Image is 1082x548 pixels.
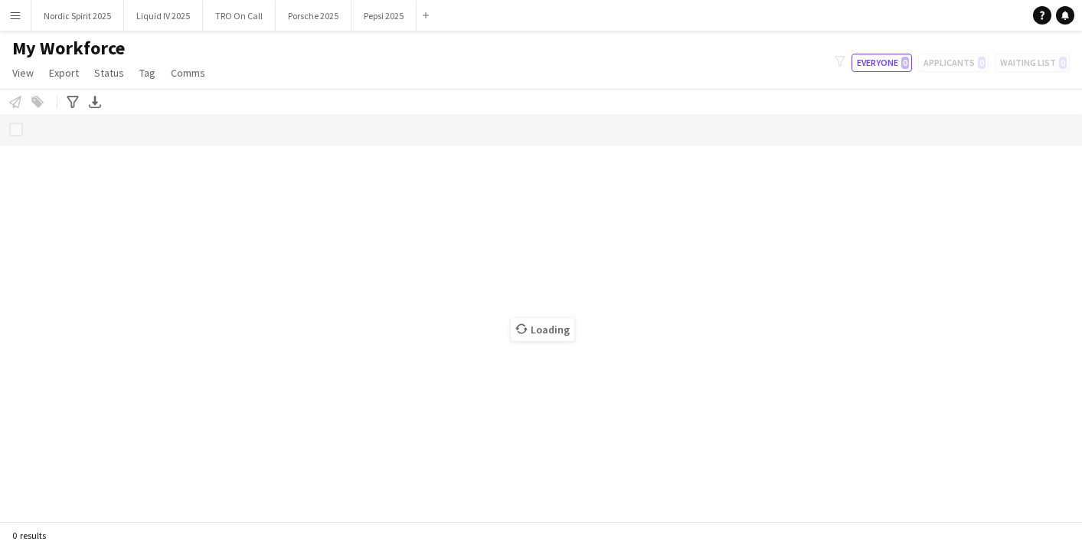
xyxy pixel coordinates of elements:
app-action-btn: Advanced filters [64,93,82,111]
span: Tag [139,66,155,80]
a: Export [43,63,85,83]
button: TRO On Call [203,1,276,31]
span: Comms [171,66,205,80]
a: Tag [133,63,162,83]
span: View [12,66,34,80]
button: Liquid IV 2025 [124,1,203,31]
a: Comms [165,63,211,83]
button: Pepsi 2025 [351,1,417,31]
button: Nordic Spirit 2025 [31,1,124,31]
app-action-btn: Export XLSX [86,93,104,111]
a: View [6,63,40,83]
button: Everyone0 [852,54,912,72]
a: Status [88,63,130,83]
span: Loading [511,318,574,341]
span: Status [94,66,124,80]
span: 0 [901,57,909,69]
span: Export [49,66,79,80]
span: My Workforce [12,37,125,60]
button: Porsche 2025 [276,1,351,31]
